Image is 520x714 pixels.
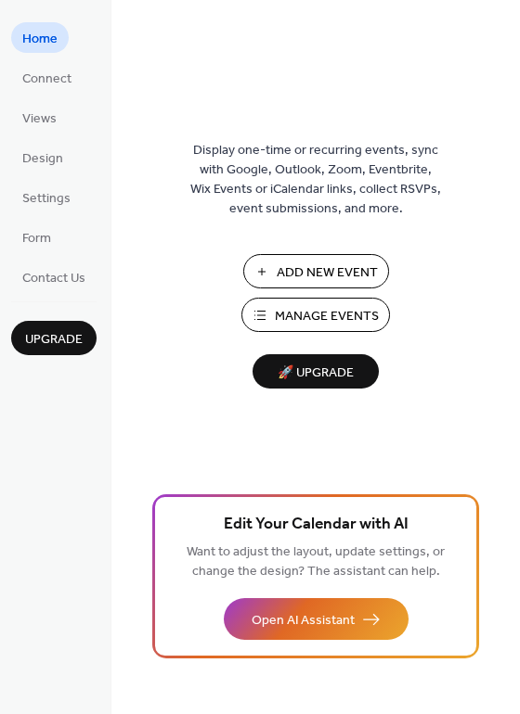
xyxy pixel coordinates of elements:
[22,189,71,209] span: Settings
[224,512,409,538] span: Edit Your Calendar with AI
[224,598,409,640] button: Open AI Assistant
[243,254,389,288] button: Add New Event
[11,62,83,93] a: Connect
[22,109,57,129] span: Views
[22,149,63,169] span: Design
[22,229,51,249] span: Form
[253,354,379,389] button: 🚀 Upgrade
[252,611,355,631] span: Open AI Assistant
[11,321,97,355] button: Upgrade
[187,540,445,584] span: Want to adjust the layout, update settings, or change the design? The assistant can help.
[277,263,378,283] span: Add New Event
[11,222,62,252] a: Form
[22,70,71,89] span: Connect
[11,22,69,53] a: Home
[11,102,68,133] a: Views
[11,142,74,172] a: Design
[11,182,82,212] a: Settings
[22,269,85,288] span: Contact Us
[25,330,83,350] span: Upgrade
[190,141,441,219] span: Display one-time or recurring events, sync with Google, Outlook, Zoom, Eventbrite, Wix Events or ...
[11,261,97,292] a: Contact Us
[275,307,379,326] span: Manage Events
[264,361,368,386] span: 🚀 Upgrade
[241,298,390,332] button: Manage Events
[22,30,58,49] span: Home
